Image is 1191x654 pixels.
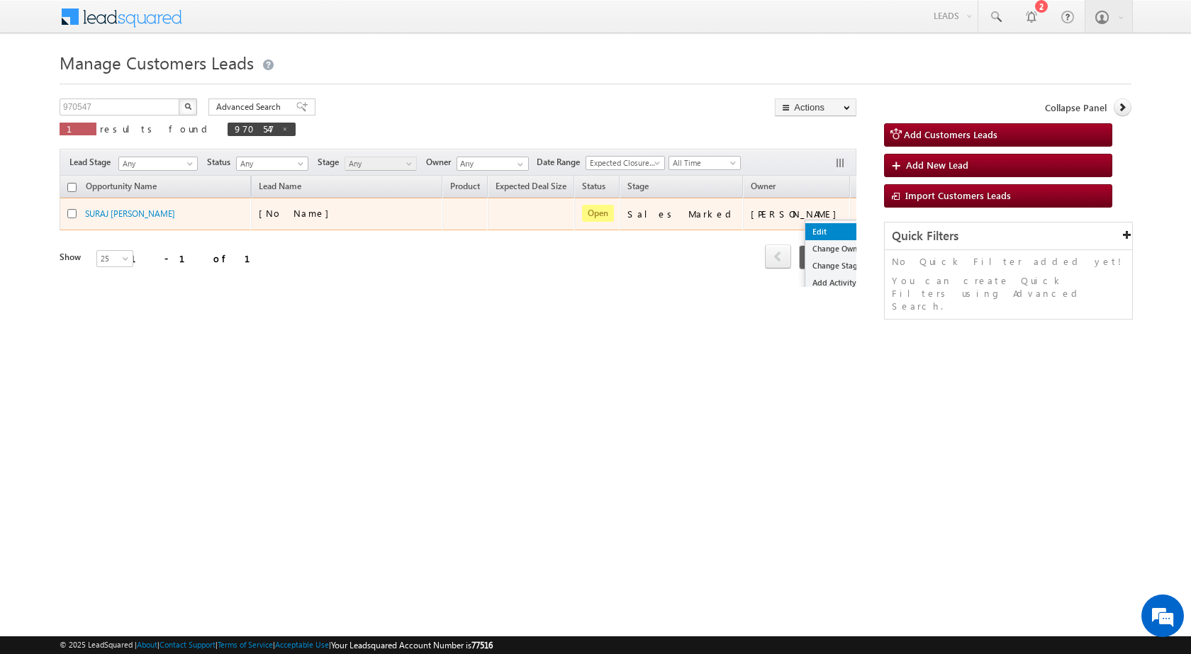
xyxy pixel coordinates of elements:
[586,157,660,169] span: Expected Closure Date
[751,208,844,220] div: [PERSON_NAME]
[137,640,157,649] a: About
[488,179,574,197] a: Expected Deal Size
[775,98,856,116] button: Actions
[345,157,413,170] span: Any
[669,156,741,170] a: All Time
[259,207,336,219] span: [No Name]
[471,640,493,650] span: 77516
[216,101,285,113] span: Advanced Search
[885,222,1132,250] div: Quick Filters
[751,181,776,191] span: Owner
[627,208,737,220] div: Sales Marked
[85,208,175,219] a: SURAJ [PERSON_NAME]
[18,131,259,424] textarea: Type your message and hit 'Enter'
[799,245,825,269] span: 1
[805,240,876,257] a: Change Owner
[586,156,665,170] a: Expected Closure Date
[235,123,274,135] span: 970547
[426,156,457,169] span: Owner
[805,274,876,291] a: Add Activity
[620,179,656,197] a: Stage
[97,252,135,265] span: 25
[69,156,116,169] span: Lead Stage
[905,189,1011,201] span: Import Customers Leads
[582,205,614,222] span: Open
[79,179,164,197] a: Opportunity Name
[184,103,191,110] img: Search
[669,157,737,169] span: All Time
[450,181,480,191] span: Product
[906,159,968,171] span: Add New Lead
[575,179,613,197] a: Status
[275,640,329,649] a: Acceptable Use
[119,157,193,170] span: Any
[86,181,157,191] span: Opportunity Name
[904,128,997,140] span: Add Customers Leads
[67,123,89,135] span: 1
[510,157,527,171] a: Show All Items
[60,251,85,264] div: Show
[765,244,791,269] span: prev
[805,223,876,240] a: Edit
[130,250,267,266] div: 1 - 1 of 1
[892,274,1125,312] p: You can create Quick Filters using Advanced Search.
[60,51,254,74] span: Manage Customers Leads
[236,157,308,171] a: Any
[118,157,198,171] a: Any
[252,179,308,197] span: Lead Name
[765,246,791,269] a: prev
[496,181,566,191] span: Expected Deal Size
[1045,101,1107,114] span: Collapse Panel
[851,178,893,196] span: Actions
[67,183,77,192] input: Check all records
[74,74,238,93] div: Chat with us now
[537,156,586,169] span: Date Range
[318,156,345,169] span: Stage
[457,157,529,171] input: Type to Search
[345,157,417,171] a: Any
[100,123,213,135] span: results found
[331,640,493,650] span: Your Leadsquared Account Number is
[627,181,649,191] span: Stage
[805,257,876,274] a: Change Stage
[207,156,236,169] span: Status
[218,640,273,649] a: Terms of Service
[60,638,493,652] span: © 2025 LeadSquared | | | | |
[96,250,133,267] a: 25
[233,7,267,41] div: Minimize live chat window
[892,255,1125,268] p: No Quick Filter added yet!
[160,640,216,649] a: Contact Support
[193,436,257,456] em: Start Chat
[237,157,304,170] span: Any
[24,74,60,93] img: d_60004797649_company_0_60004797649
